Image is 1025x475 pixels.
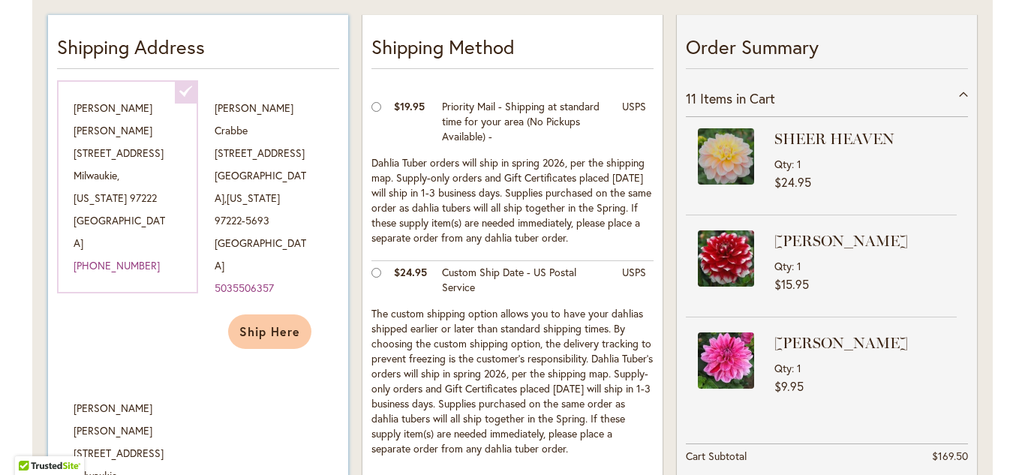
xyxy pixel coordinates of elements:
span: $24.95 [774,174,811,190]
a: [PHONE_NUMBER] [74,258,160,272]
span: Qty [774,361,792,375]
a: 5035506357 [215,281,274,295]
button: Ship Here [228,314,311,349]
span: Qty [774,157,792,171]
td: The custom shipping option allows you to have your dahlias shipped earlier or later than standard... [371,302,654,464]
strong: SHEER HEAVEN [774,128,953,149]
span: Ship Here [239,323,300,339]
td: Dahlia Tuber orders will ship in spring 2026, per the shipping map. Supply-only orders and Gift C... [371,152,654,261]
img: SHEER HEAVEN [698,128,754,185]
span: $9.95 [774,378,804,394]
span: $15.95 [774,276,809,292]
strong: [PERSON_NAME] [774,332,953,353]
span: $169.50 [932,449,968,463]
span: [US_STATE] [74,191,127,205]
td: Custom Ship Date - US Postal Service [434,260,615,302]
span: Qty [774,259,792,273]
td: USPS [615,260,654,302]
iframe: Launch Accessibility Center [11,422,53,464]
span: $24.95 [394,265,427,279]
img: CHA CHING [698,332,754,389]
p: Shipping Address [57,33,339,69]
div: [PERSON_NAME] Crabbe [STREET_ADDRESS] [GEOGRAPHIC_DATA] , 97222-5693 [GEOGRAPHIC_DATA] [198,80,339,365]
p: Shipping Method [371,33,654,69]
span: 1 [797,157,801,171]
strong: [PERSON_NAME] [774,230,953,251]
span: [US_STATE] [227,191,280,205]
span: 11 [686,89,696,107]
td: USPS [615,95,654,152]
span: 1 [797,361,801,375]
th: Cart Subtotal [686,443,920,468]
span: $19.95 [394,99,425,113]
p: Order Summary [686,33,968,69]
span: Items in Cart [700,89,775,107]
div: [PERSON_NAME] [PERSON_NAME] [STREET_ADDRESS] Milwaukie , 97222 [GEOGRAPHIC_DATA] [57,80,198,293]
img: ZAKARY ROBERT [698,230,754,287]
span: 1 [797,259,801,273]
td: Priority Mail - Shipping at standard time for your area (No Pickups Available) - [434,95,615,152]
